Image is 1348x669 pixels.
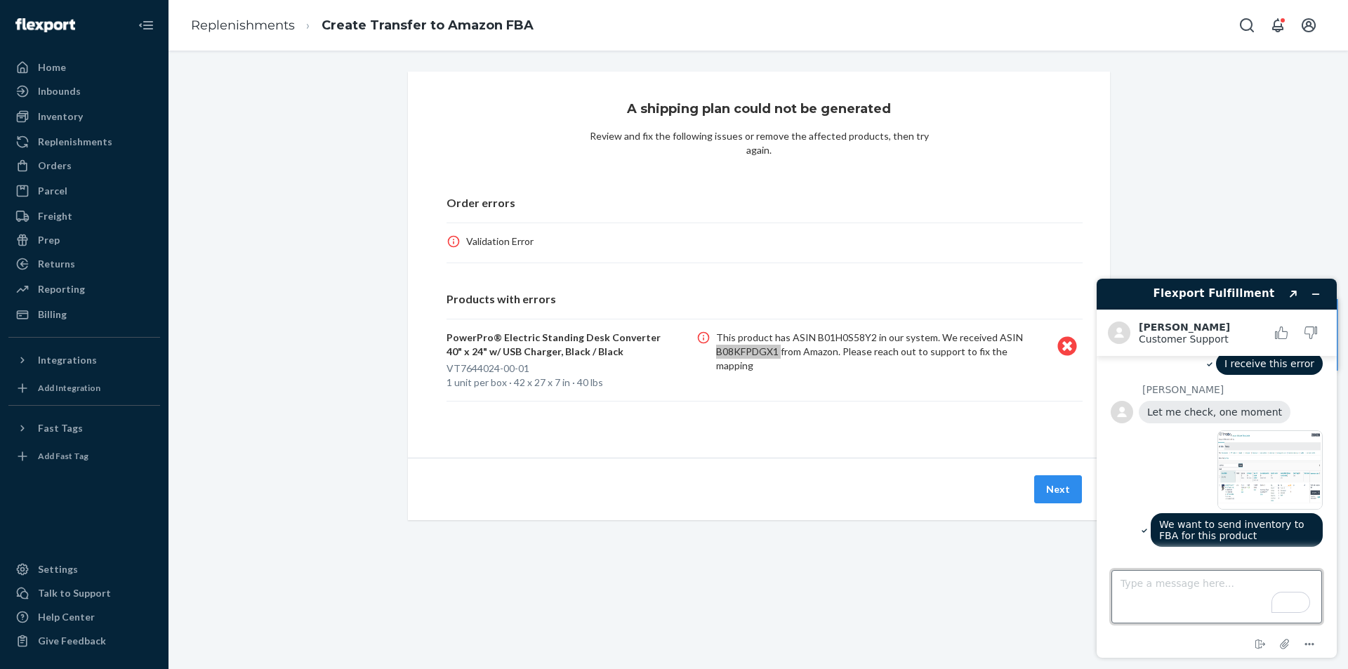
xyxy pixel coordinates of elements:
div: Prep [38,233,60,247]
div: Add Fast Tag [38,450,88,462]
div: Settings [38,562,78,576]
a: Help Center [8,606,160,628]
div: Inbounds [38,84,81,98]
a: Billing [8,303,160,326]
div: Review and fix the following issues or remove the affected products, then try again. [579,129,939,157]
h3: A shipping plan could not be generated [627,100,891,118]
button: Open account menu [1295,11,1323,39]
a: Returns [8,253,160,275]
button: Give Feedback [8,630,160,652]
button: Integrations [8,349,160,371]
button: Close Navigation [132,11,160,39]
a: Inventory [8,105,160,128]
a: Freight [8,205,160,227]
a: Inbounds [8,80,160,102]
p: Order errors [447,195,1083,211]
div: Orders [38,159,72,173]
div: Talk to Support [38,586,111,600]
a: Replenishments [191,18,295,33]
span: Chat [31,10,60,22]
div: Integrations [38,353,97,367]
div: Billing [38,307,67,322]
a: Add Fast Tag [8,445,160,468]
div: Add Integration [38,382,100,394]
iframe: To enrich screen reader interactions, please activate Accessibility in Grammarly extension settings [1085,267,1348,669]
p: Products with errors [447,291,1083,307]
span: PowerPro® Electric Standing Desk Converter 40" x 24" w/ USB Charger, Black / Black [447,331,661,357]
div: Fast Tags [38,421,83,435]
a: Create Transfer to Amazon FBA [322,18,534,33]
button: Fast Tags [8,417,160,439]
a: Replenishments [8,131,160,153]
button: Talk to Support [8,582,160,604]
p: 1 unit per box · 42 x 27 x 7 in · 40 lbs [447,376,663,390]
img: Flexport logo [15,18,75,32]
a: Add Integration [8,377,160,399]
div: Parcel [38,184,67,198]
div: Reporting [38,282,85,296]
a: Home [8,56,160,79]
a: Parcel [8,180,160,202]
ol: breadcrumbs [180,5,545,46]
div: Help Center [38,610,95,624]
div: Home [38,60,66,74]
div: Give Feedback [38,634,106,648]
button: Open notifications [1264,11,1292,39]
div: Returns [38,257,75,271]
a: Orders [8,154,160,177]
a: Reporting [8,278,160,300]
button: Next [1034,475,1082,503]
button: Open Search Box [1233,11,1261,39]
p: VT7644024-00-01 [447,362,663,376]
div: Freight [38,209,72,223]
div: Inventory [38,110,83,124]
p: Validation Error [466,234,534,249]
p: This product has ASIN B01H0S58Y2 in our system. We received ASIN B08KFPDGX1 from Amazon. Please r... [716,331,1029,373]
a: Settings [8,558,160,581]
a: Prep [8,229,160,251]
div: Replenishments [38,135,112,149]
